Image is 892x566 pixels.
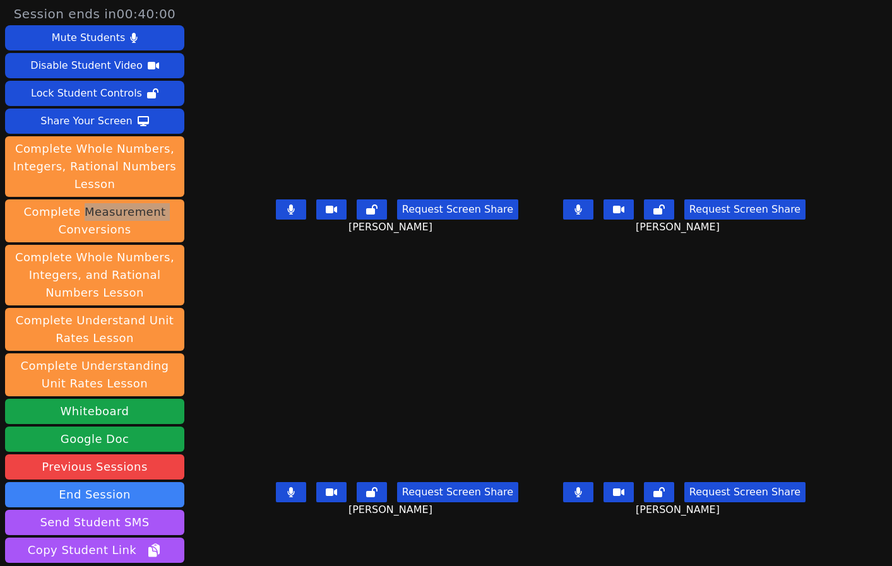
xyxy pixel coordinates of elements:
[5,199,184,242] button: Complete Measurement Conversions
[636,220,723,235] span: [PERSON_NAME]
[5,245,184,305] button: Complete Whole Numbers, Integers, and Rational Numbers Lesson
[30,56,142,76] div: Disable Student Video
[31,83,142,103] div: Lock Student Controls
[14,5,176,23] span: Session ends in
[5,25,184,50] button: Mute Students
[348,502,436,517] span: [PERSON_NAME]
[5,81,184,106] button: Lock Student Controls
[5,510,184,535] button: Send Student SMS
[5,538,184,563] button: Copy Student Link
[5,136,184,197] button: Complete Whole Numbers, Integers, Rational Numbers Lesson
[52,28,125,48] div: Mute Students
[28,541,162,559] span: Copy Student Link
[5,427,184,452] a: Google Doc
[636,502,723,517] span: [PERSON_NAME]
[684,482,806,502] button: Request Screen Share
[5,399,184,424] button: Whiteboard
[40,111,133,131] div: Share Your Screen
[348,220,436,235] span: [PERSON_NAME]
[397,199,518,220] button: Request Screen Share
[5,53,184,78] button: Disable Student Video
[684,199,806,220] button: Request Screen Share
[5,308,184,351] button: Complete Understand Unit Rates Lesson
[397,482,518,502] button: Request Screen Share
[5,482,184,507] button: End Session
[5,454,184,480] a: Previous Sessions
[5,109,184,134] button: Share Your Screen
[117,6,176,21] time: 00:40:00
[5,353,184,396] button: Complete Understanding Unit Rates Lesson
